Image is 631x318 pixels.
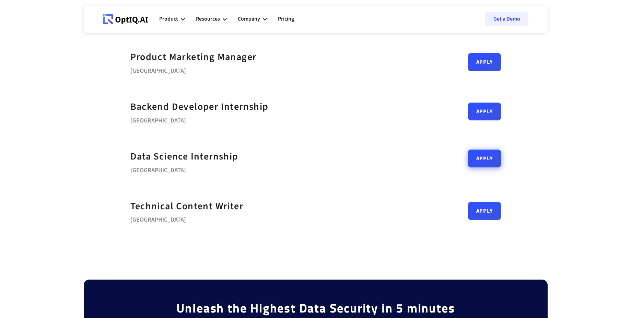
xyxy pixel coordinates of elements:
[130,115,269,124] div: [GEOGRAPHIC_DATA]
[468,53,501,71] a: Apply
[176,300,455,316] div: Unleash the Highest Data Security in 5 minutes
[278,9,294,30] a: Pricing
[130,199,244,214] a: Technical Content Writer
[468,202,501,220] a: Apply
[130,65,257,74] div: [GEOGRAPHIC_DATA]
[485,12,528,26] a: Get a Demo
[130,49,257,65] a: Product Marketing Manager
[130,99,269,115] a: Backend Developer Internship
[103,9,148,30] a: Webflow Homepage
[130,214,244,223] div: [GEOGRAPHIC_DATA]
[196,14,220,24] div: Resources
[130,100,269,114] strong: Backend Developer Internship
[238,14,260,24] div: Company
[130,199,244,213] strong: Technical Content Writer
[468,150,501,167] a: Apply
[159,14,178,24] div: Product
[159,9,185,30] div: Product
[130,164,238,174] div: [GEOGRAPHIC_DATA]
[130,149,238,164] a: Data Science Internship
[468,103,501,120] a: Apply
[130,150,238,163] strong: Data Science Internship
[196,9,227,30] div: Resources
[238,9,267,30] div: Company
